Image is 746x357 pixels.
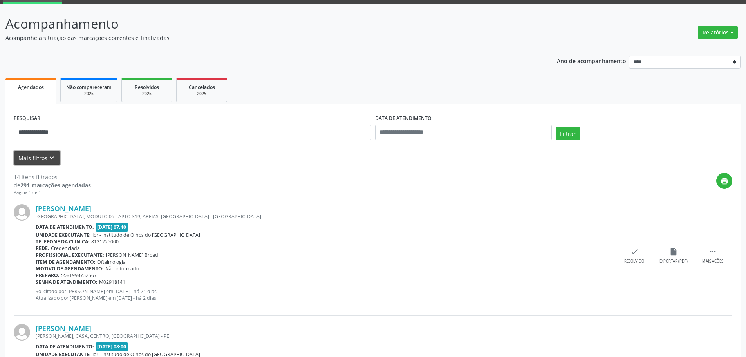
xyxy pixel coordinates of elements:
b: Unidade executante: [36,232,91,238]
span: 5581998732567 [61,272,97,279]
i: print [720,177,729,185]
button: Mais filtroskeyboard_arrow_down [14,151,60,165]
i:  [708,247,717,256]
span: [DATE] 08:00 [96,342,128,351]
p: Acompanhamento [5,14,520,34]
button: print [716,173,732,189]
button: Relatórios [698,26,738,39]
div: Resolvido [624,259,644,264]
b: Telefone da clínica: [36,238,90,245]
span: Não compareceram [66,84,112,91]
b: Data de atendimento: [36,224,94,230]
div: Página 1 de 1 [14,189,91,196]
div: 2025 [182,91,221,97]
i: check [630,247,639,256]
span: 8121225000 [91,238,119,245]
div: 2025 [66,91,112,97]
div: Exportar (PDF) [659,259,688,264]
span: M02918141 [99,279,125,285]
span: Cancelados [189,84,215,91]
button: Filtrar [556,127,580,140]
div: [GEOGRAPHIC_DATA], MODULO 05 - APTO 319, AREIAS, [GEOGRAPHIC_DATA] - [GEOGRAPHIC_DATA] [36,213,615,220]
div: 2025 [127,91,166,97]
img: img [14,204,30,221]
b: Profissional executante: [36,252,104,258]
a: [PERSON_NAME] [36,324,91,333]
b: Data de atendimento: [36,343,94,350]
span: Não informado [105,265,139,272]
b: Motivo de agendamento: [36,265,104,272]
p: Acompanhe a situação das marcações correntes e finalizadas [5,34,520,42]
span: Credenciada [51,245,80,252]
b: Item de agendamento: [36,259,96,265]
label: PESQUISAR [14,112,40,125]
div: de [14,181,91,189]
img: img [14,324,30,341]
span: Ior - Institudo de Olhos do [GEOGRAPHIC_DATA] [92,232,200,238]
span: [PERSON_NAME] Broad [106,252,158,258]
label: DATA DE ATENDIMENTO [375,112,432,125]
div: 14 itens filtrados [14,173,91,181]
div: Mais ações [702,259,723,264]
b: Rede: [36,245,49,252]
div: [PERSON_NAME], CASA, CENTRO, [GEOGRAPHIC_DATA] - PE [36,333,615,339]
b: Preparo: [36,272,60,279]
span: [DATE] 07:40 [96,223,128,232]
i: keyboard_arrow_down [47,154,56,162]
p: Solicitado por [PERSON_NAME] em [DATE] - há 21 dias Atualizado por [PERSON_NAME] em [DATE] - há 2... [36,288,615,301]
strong: 291 marcações agendadas [20,181,91,189]
span: Resolvidos [135,84,159,91]
b: Senha de atendimento: [36,279,98,285]
p: Ano de acompanhamento [557,56,626,65]
span: Oftalmologia [97,259,126,265]
i: insert_drive_file [669,247,678,256]
span: Agendados [18,84,44,91]
a: [PERSON_NAME] [36,204,91,213]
